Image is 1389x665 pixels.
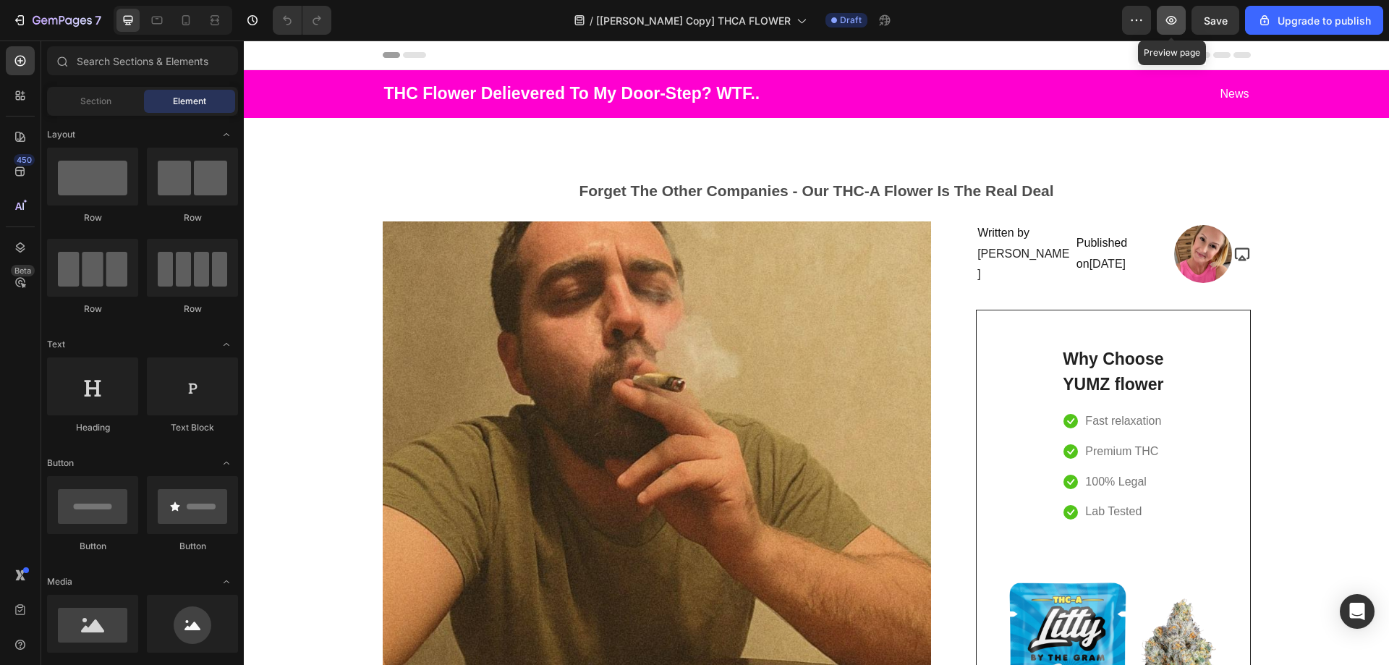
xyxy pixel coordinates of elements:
div: Row [47,211,138,224]
div: Upgrade to publish [1257,13,1371,28]
span: Text [47,338,65,351]
p: Written by [734,182,828,245]
span: Toggle open [215,452,238,475]
span: Toggle open [215,333,238,356]
div: Heading [47,421,138,434]
div: Row [47,302,138,315]
div: 450 [14,154,35,166]
span: [PERSON_NAME] [734,207,825,240]
p: News [574,43,1006,64]
span: Element [173,95,206,108]
span: Media [47,575,72,588]
p: Fast relaxation [841,370,917,391]
div: Row [147,302,238,315]
div: Button [47,540,138,553]
p: 7 [95,12,101,29]
iframe: Design area [244,41,1389,665]
div: Beta [11,265,35,276]
p: Lab Tested [841,461,898,482]
span: Draft [840,14,862,27]
p: 100% Legal [841,431,903,452]
div: Button [147,540,238,553]
div: Text Block [147,421,238,434]
span: / [590,13,593,28]
span: [[PERSON_NAME] Copy] THCA FLOWER [596,13,791,28]
p: Published on [833,192,927,234]
span: Layout [47,128,75,141]
p: Premium THC [841,401,914,422]
span: [DATE] [846,217,882,229]
img: gempages_519844078372783072-7e5dbee5-0456-4228-991f-f33c710d0587.jpg [930,185,988,242]
button: 7 [6,6,108,35]
div: Row [147,211,238,224]
button: Upgrade to publish [1245,6,1383,35]
button: Save [1192,6,1239,35]
span: Section [80,95,111,108]
span: Toggle open [215,123,238,146]
span: Toggle open [215,570,238,593]
h2: Why Choose YUMZ flower [806,305,933,357]
strong: Forget The Other Companies - Our THC-A Flower Is The Real Deal [335,142,810,158]
div: Open Intercom Messenger [1340,594,1375,629]
div: Undo/Redo [273,6,331,35]
span: Button [47,457,74,470]
input: Search Sections & Elements [47,46,238,75]
span: Save [1204,14,1228,27]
